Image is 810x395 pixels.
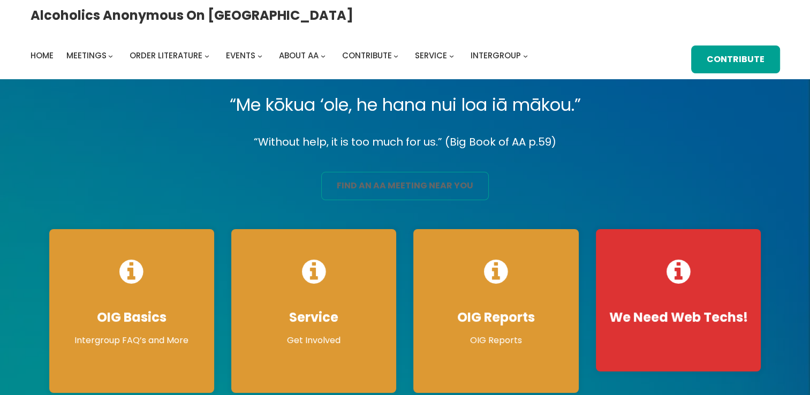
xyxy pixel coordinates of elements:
h4: OIG Basics [60,309,203,325]
span: Order Literature [130,50,202,61]
p: Get Involved [242,334,385,347]
h4: OIG Reports [424,309,567,325]
button: Intergroup submenu [523,54,528,58]
span: Contribute [342,50,392,61]
span: Meetings [66,50,107,61]
a: find an aa meeting near you [321,172,489,200]
h4: Service [242,309,385,325]
span: Intergroup [471,50,521,61]
p: “Without help, it is too much for us.” (Big Book of AA p.59) [41,133,770,151]
button: Meetings submenu [108,54,113,58]
a: Alcoholics Anonymous on [GEOGRAPHIC_DATA] [31,4,353,27]
button: Contribute submenu [393,54,398,58]
a: Intergroup [471,48,521,63]
button: About AA submenu [321,54,325,58]
span: Service [415,50,447,61]
nav: Intergroup [31,48,532,63]
span: About AA [279,50,319,61]
span: Home [31,50,54,61]
a: Home [31,48,54,63]
button: Events submenu [258,54,262,58]
p: “Me kōkua ‘ole, he hana nui loa iā mākou.” [41,90,770,120]
a: About AA [279,48,319,63]
p: OIG Reports [424,334,567,347]
button: Service submenu [449,54,454,58]
span: Events [226,50,255,61]
a: Service [415,48,447,63]
a: Events [226,48,255,63]
h4: We Need Web Techs! [607,309,750,325]
a: Meetings [66,48,107,63]
p: Intergroup FAQ’s and More [60,334,203,347]
a: Contribute [342,48,392,63]
button: Order Literature submenu [205,54,209,58]
a: Contribute [691,45,780,74]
